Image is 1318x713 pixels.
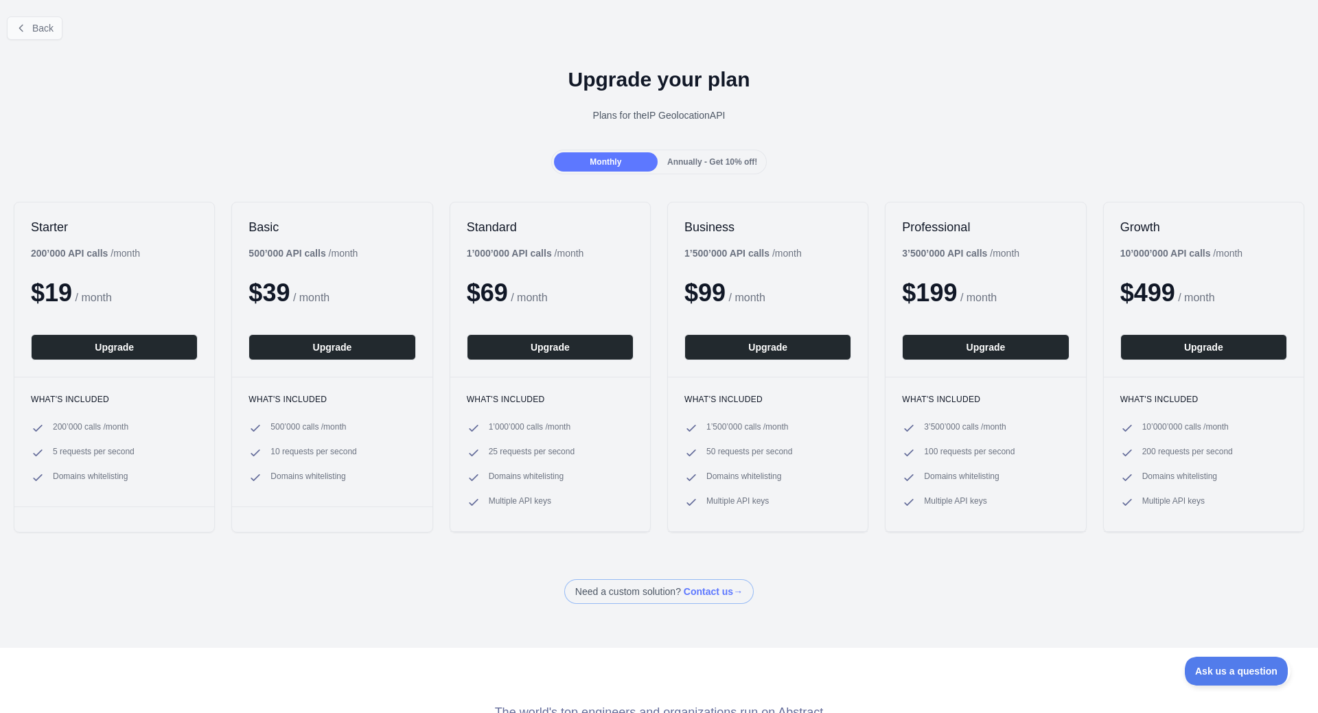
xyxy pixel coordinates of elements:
span: $ 199 [902,279,957,307]
b: 1’000’000 API calls [467,248,552,259]
h2: Professional [902,219,1069,235]
b: 1’500’000 API calls [684,248,770,259]
h2: Business [684,219,851,235]
div: / month [902,246,1019,260]
h2: Standard [467,219,634,235]
b: 3’500’000 API calls [902,248,987,259]
span: $ 99 [684,279,726,307]
div: / month [684,246,802,260]
div: / month [467,246,584,260]
iframe: Toggle Customer Support [1185,657,1291,686]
